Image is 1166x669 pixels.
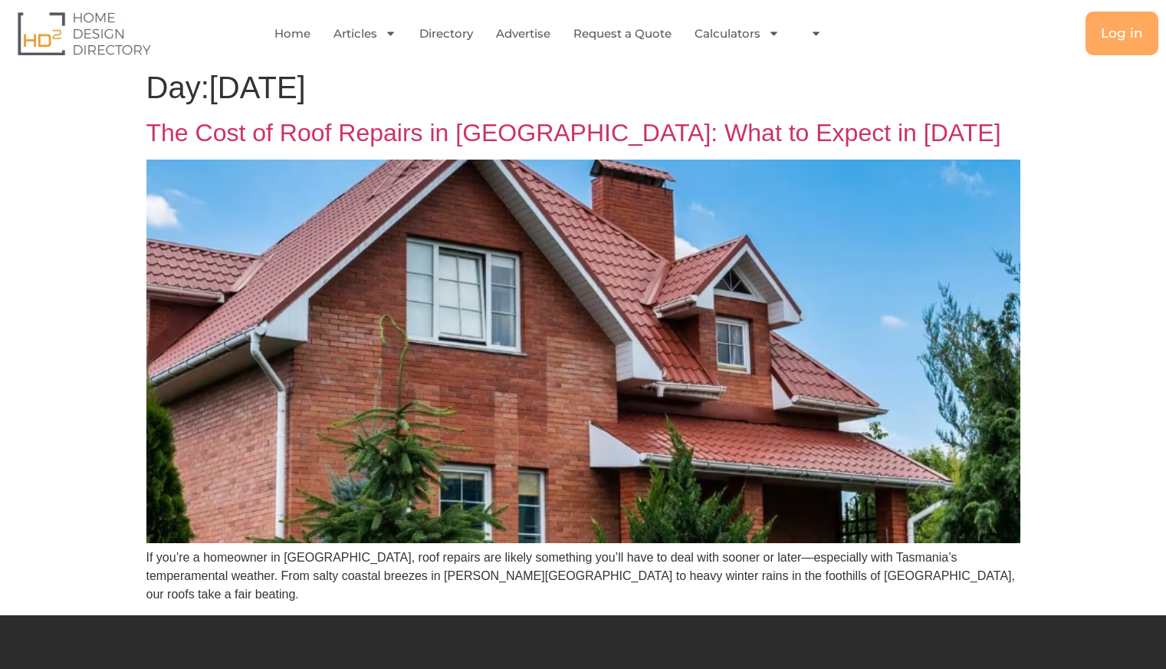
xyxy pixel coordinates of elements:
a: Calculators [695,16,780,51]
a: The Cost of Roof Repairs in [GEOGRAPHIC_DATA]: What to Expect in [DATE] [146,119,1001,147]
a: Log in [1086,12,1158,55]
p: If you’re a homeowner in [GEOGRAPHIC_DATA], roof repairs are likely something you’ll have to deal... [146,549,1020,604]
span: [DATE] [209,71,306,104]
h1: Day: [146,69,1020,106]
nav: Menu [238,16,870,51]
a: Articles [333,16,396,51]
a: Advertise [496,16,550,51]
a: Request a Quote [573,16,672,51]
a: Directory [419,16,473,51]
a: Home [274,16,310,51]
span: Log in [1101,27,1143,40]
